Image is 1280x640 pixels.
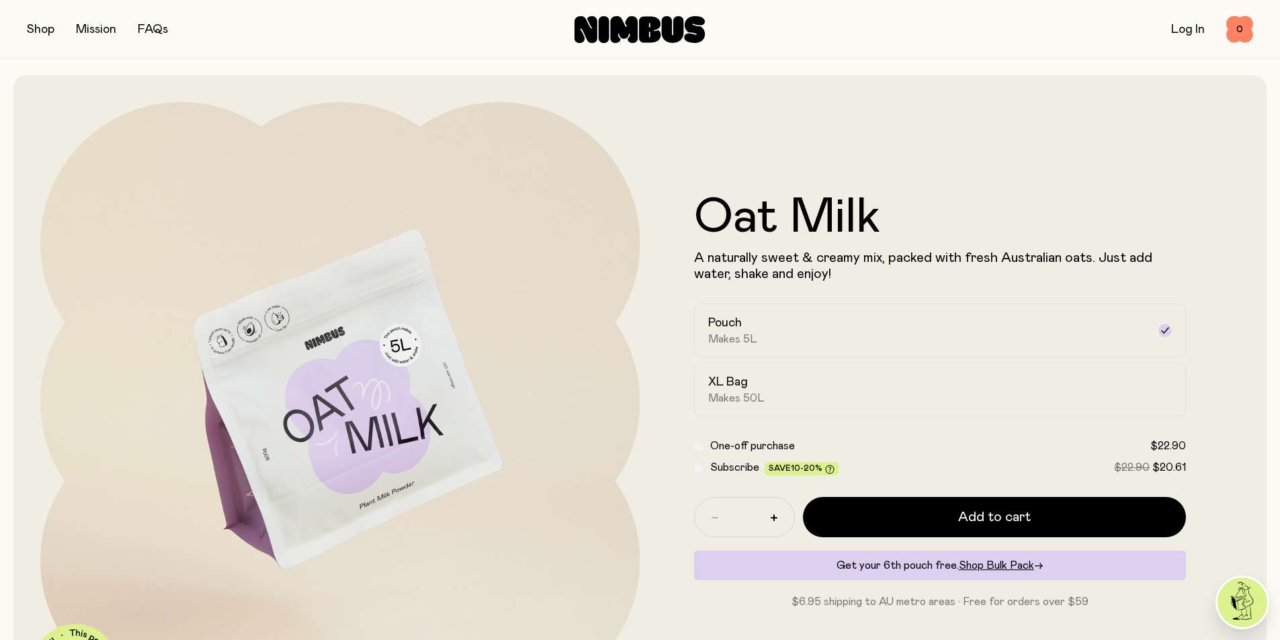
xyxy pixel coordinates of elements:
[803,497,1187,537] button: Add to cart
[708,392,765,405] span: Makes 50L
[708,332,757,346] span: Makes 5L
[1150,441,1186,451] span: $22.90
[76,24,116,36] a: Mission
[694,193,1187,242] h1: Oat Milk
[1171,24,1205,36] a: Log In
[694,551,1187,580] div: Get your 6th pouch free.
[791,464,822,472] span: 10-20%
[959,560,1034,571] span: Shop Bulk Pack
[1114,462,1150,473] span: $22.90
[708,315,742,331] h2: Pouch
[710,441,795,451] span: One-off purchase
[710,462,759,473] span: Subscribe
[1218,578,1267,627] img: agent
[138,24,168,36] a: FAQs
[1226,16,1253,43] button: 0
[694,250,1187,282] p: A naturally sweet & creamy mix, packed with fresh Australian oats. Just add water, shake and enjoy!
[1152,462,1186,473] span: $20.61
[958,508,1031,527] span: Add to cart
[694,594,1187,610] p: $6.95 shipping to AU metro areas · Free for orders over $59
[959,560,1043,571] a: Shop Bulk Pack→
[769,464,835,474] span: Save
[708,374,748,390] h2: XL Bag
